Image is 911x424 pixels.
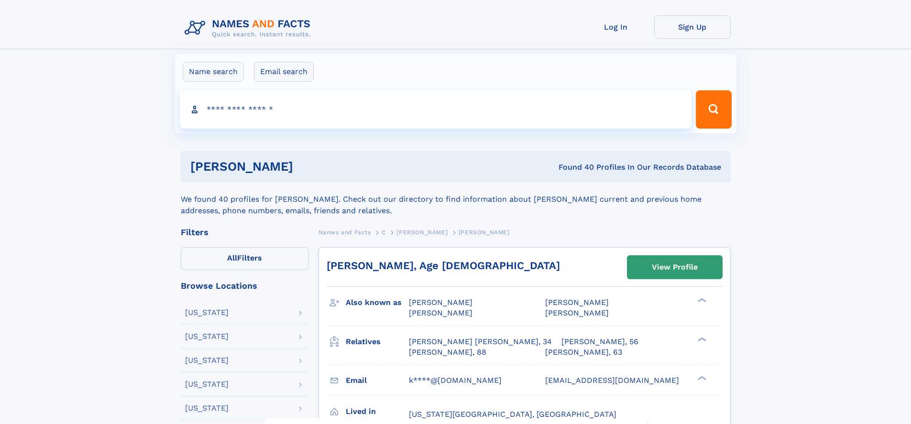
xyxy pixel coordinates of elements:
h1: [PERSON_NAME] [190,161,426,173]
a: Sign Up [654,15,731,39]
span: [EMAIL_ADDRESS][DOMAIN_NAME] [545,376,679,385]
div: [US_STATE] [185,333,229,340]
img: Logo Names and Facts [181,15,318,41]
a: Names and Facts [318,226,371,238]
div: ❯ [695,375,707,381]
a: C [382,226,386,238]
h3: Lived in [346,403,409,420]
span: [PERSON_NAME] [545,298,609,307]
a: View Profile [627,256,722,279]
label: Filters [181,247,309,270]
h3: Also known as [346,294,409,311]
div: ❯ [695,336,707,342]
div: [US_STATE] [185,381,229,388]
div: We found 40 profiles for [PERSON_NAME]. Check out our directory to find information about [PERSON... [181,182,731,217]
a: Log In [578,15,654,39]
div: [US_STATE] [185,309,229,316]
a: [PERSON_NAME] [PERSON_NAME], 34 [409,337,552,347]
div: Browse Locations [181,282,309,290]
button: Search Button [696,90,731,129]
span: [PERSON_NAME] [459,229,510,236]
div: ❯ [695,297,707,304]
label: Name search [183,62,244,82]
a: [PERSON_NAME], 56 [561,337,638,347]
a: [PERSON_NAME], 88 [409,347,486,358]
span: C [382,229,386,236]
span: All [227,253,237,262]
span: [PERSON_NAME] [409,308,472,317]
input: search input [180,90,692,129]
div: [US_STATE] [185,404,229,412]
a: [PERSON_NAME] [396,226,448,238]
a: [PERSON_NAME], 63 [545,347,622,358]
div: View Profile [652,256,698,278]
div: [US_STATE] [185,357,229,364]
span: [PERSON_NAME] [396,229,448,236]
h3: Relatives [346,334,409,350]
label: Email search [254,62,314,82]
span: [US_STATE][GEOGRAPHIC_DATA], [GEOGRAPHIC_DATA] [409,410,616,419]
a: [PERSON_NAME], Age [DEMOGRAPHIC_DATA] [327,260,560,272]
span: [PERSON_NAME] [409,298,472,307]
h3: Email [346,372,409,389]
div: Found 40 Profiles In Our Records Database [426,162,721,173]
span: [PERSON_NAME] [545,308,609,317]
div: Filters [181,228,309,237]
